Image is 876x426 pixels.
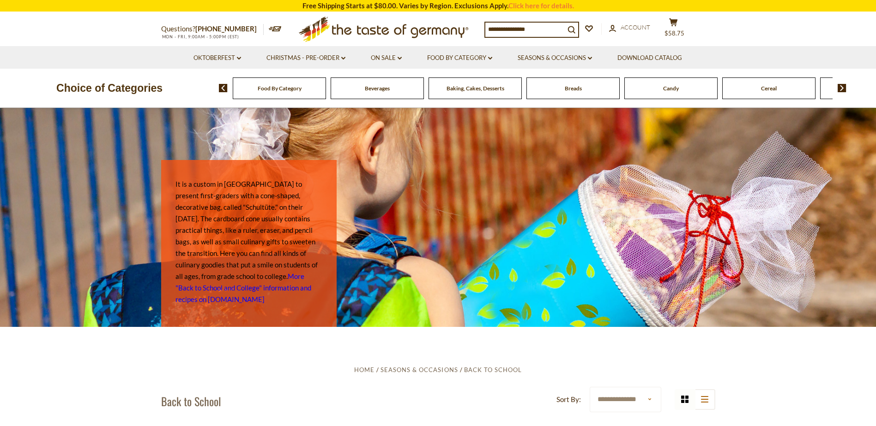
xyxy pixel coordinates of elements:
[161,394,221,408] h1: Back to School
[556,394,581,405] label: Sort By:
[464,366,522,373] a: Back to School
[665,30,684,37] span: $58.75
[621,24,650,31] span: Account
[838,84,846,92] img: next arrow
[371,53,402,63] a: On Sale
[258,85,302,92] a: Food By Category
[565,85,582,92] a: Breads
[609,23,650,33] a: Account
[761,85,777,92] a: Cereal
[617,53,682,63] a: Download Catalog
[266,53,345,63] a: Christmas - PRE-ORDER
[161,23,264,35] p: Questions?
[175,178,322,305] p: It is a custom in [GEOGRAPHIC_DATA] to present first-graders with a cone-shaped, decorative bag, ...
[193,53,241,63] a: Oktoberfest
[381,366,458,373] a: Seasons & Occasions
[195,24,257,33] a: [PHONE_NUMBER]
[663,85,679,92] a: Candy
[508,1,574,10] a: Click here for details.
[161,34,240,39] span: MON - FRI, 9:00AM - 5:00PM (EST)
[175,272,311,303] a: More "Back to School and College" information and recipes on [DOMAIN_NAME]
[354,366,375,373] a: Home
[427,53,492,63] a: Food By Category
[660,18,688,41] button: $58.75
[365,85,390,92] a: Beverages
[518,53,592,63] a: Seasons & Occasions
[447,85,504,92] a: Baking, Cakes, Desserts
[219,84,228,92] img: previous arrow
